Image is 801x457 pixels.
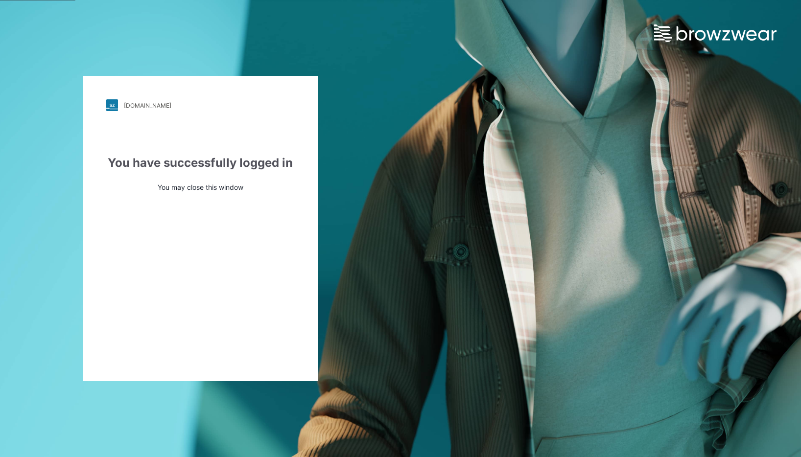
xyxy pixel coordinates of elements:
p: You may close this window [106,182,294,192]
img: stylezone-logo.562084cfcfab977791bfbf7441f1a819.svg [106,99,118,111]
div: [DOMAIN_NAME] [124,102,171,109]
a: [DOMAIN_NAME] [106,99,294,111]
img: browzwear-logo.e42bd6dac1945053ebaf764b6aa21510.svg [654,24,777,42]
div: You have successfully logged in [106,154,294,172]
